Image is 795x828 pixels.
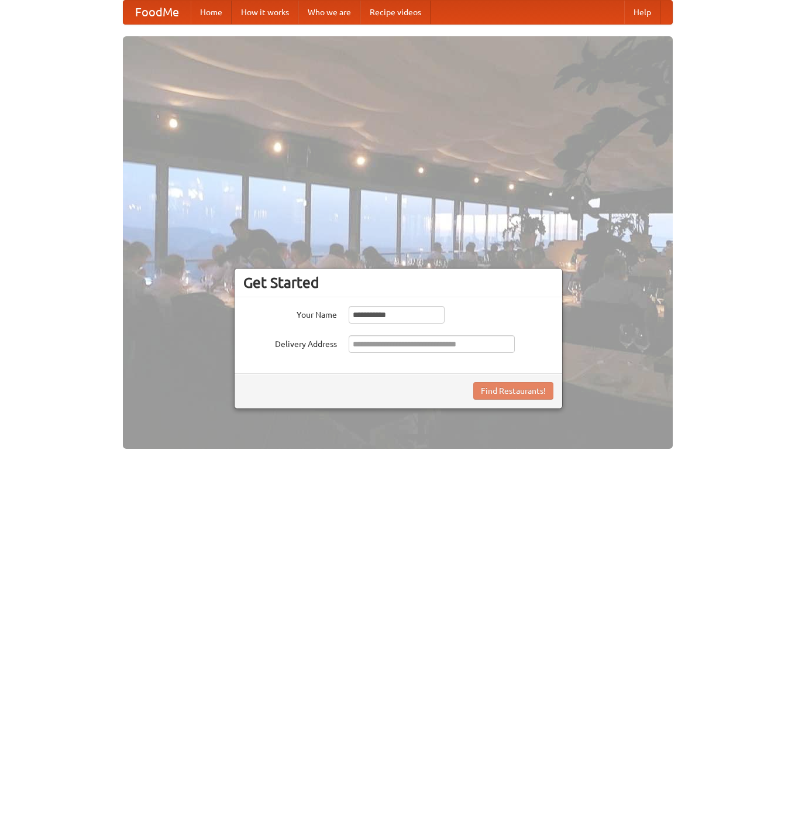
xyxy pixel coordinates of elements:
[232,1,298,24] a: How it works
[360,1,431,24] a: Recipe videos
[473,382,553,400] button: Find Restaurants!
[624,1,660,24] a: Help
[123,1,191,24] a: FoodMe
[191,1,232,24] a: Home
[243,306,337,321] label: Your Name
[298,1,360,24] a: Who we are
[243,274,553,291] h3: Get Started
[243,335,337,350] label: Delivery Address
